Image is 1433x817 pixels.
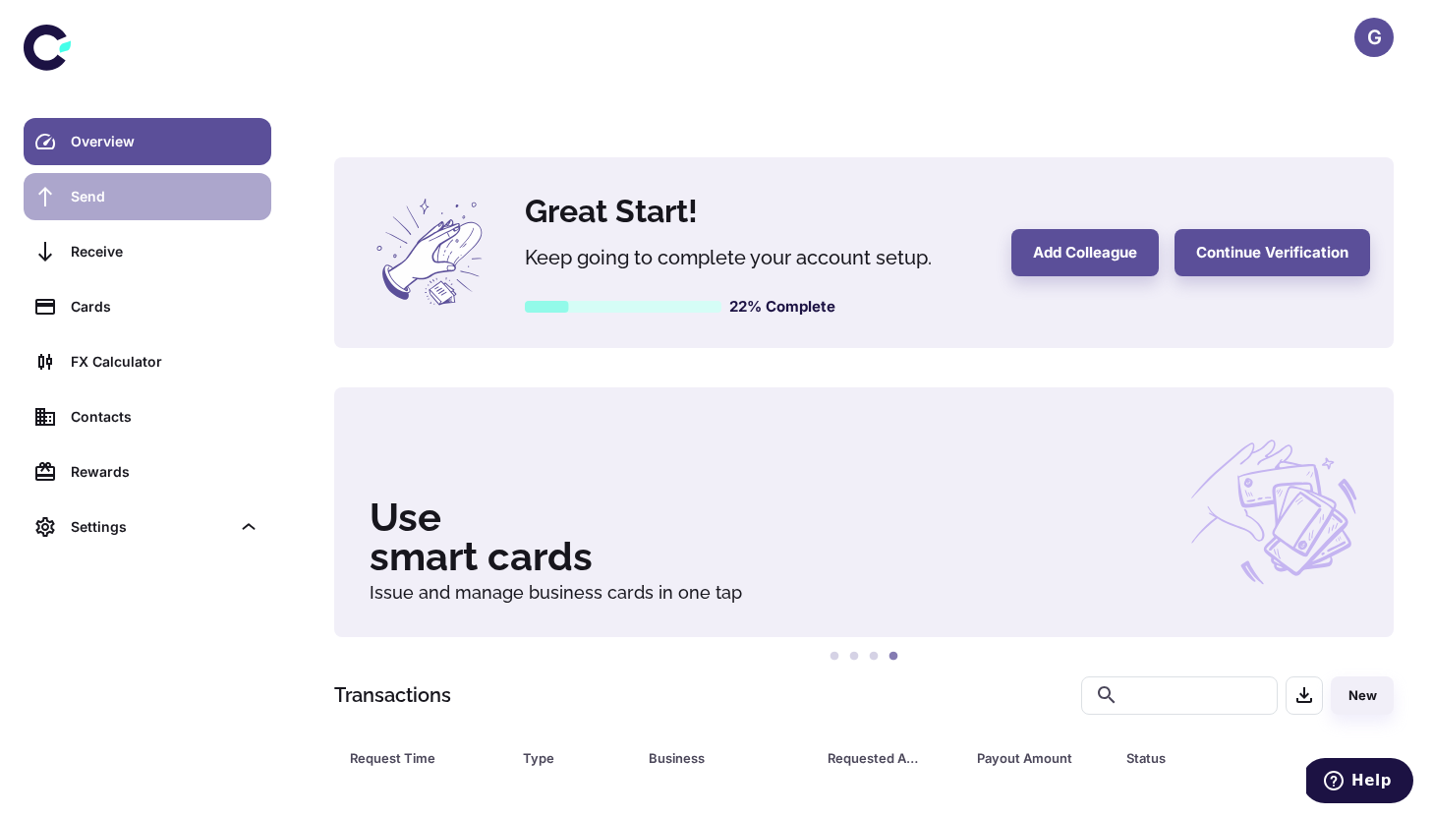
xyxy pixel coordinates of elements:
[24,503,271,551] div: Settings
[523,744,625,772] span: Type
[523,744,600,772] div: Type
[884,647,903,667] button: 4
[828,744,928,772] div: Requested Amount
[828,744,953,772] span: Requested Amount
[370,497,1358,576] h3: Use smart cards
[350,744,474,772] div: Request Time
[729,296,835,319] h6: 22% Complete
[1354,18,1394,57] button: G
[24,448,271,496] a: Rewards
[864,647,884,667] button: 3
[1126,744,1287,772] div: Status
[370,584,1358,602] h6: Issue and manage business cards in one tap
[24,118,271,165] a: Overview
[71,406,259,428] div: Contacts
[1126,744,1312,772] span: Status
[24,173,271,220] a: Send
[1011,229,1159,276] button: Add Colleague
[350,744,499,772] span: Request Time
[24,338,271,385] a: FX Calculator
[71,351,259,373] div: FX Calculator
[525,188,988,235] h4: Great Start!
[977,744,1077,772] div: Payout Amount
[24,393,271,440] a: Contacts
[844,647,864,667] button: 2
[71,131,259,152] div: Overview
[71,461,259,483] div: Rewards
[71,241,259,263] div: Receive
[1331,676,1394,715] button: New
[71,516,230,538] div: Settings
[334,680,451,710] h1: Transactions
[71,186,259,207] div: Send
[977,744,1103,772] span: Payout Amount
[1175,229,1370,276] button: Continue Verification
[825,647,844,667] button: 1
[24,228,271,275] a: Receive
[1306,758,1413,807] iframe: Opens a widget where you can find more information
[24,283,271,330] a: Cards
[525,243,988,272] h5: Keep going to complete your account setup.
[71,296,259,318] div: Cards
